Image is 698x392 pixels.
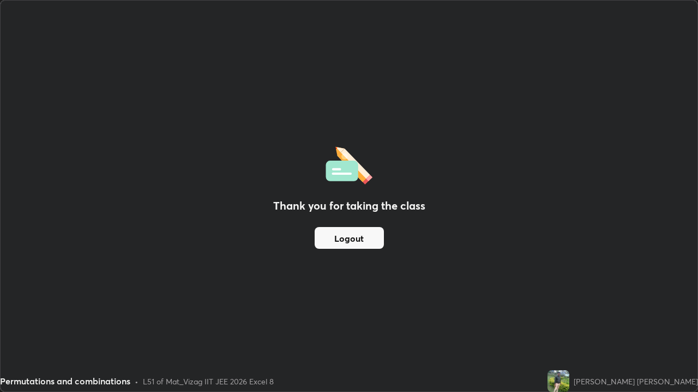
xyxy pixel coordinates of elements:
img: offlineFeedback.1438e8b3.svg [326,143,372,185]
h2: Thank you for taking the class [273,198,425,214]
div: L51 of Mat_Vizag IIT JEE 2026 Excel 8 [143,376,274,387]
div: • [135,376,139,387]
div: [PERSON_NAME] [PERSON_NAME] [574,376,698,387]
img: afe1edb7582d41a191fcd2e1bcbdba24.51076816_3 [547,370,569,392]
button: Logout [315,227,384,249]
